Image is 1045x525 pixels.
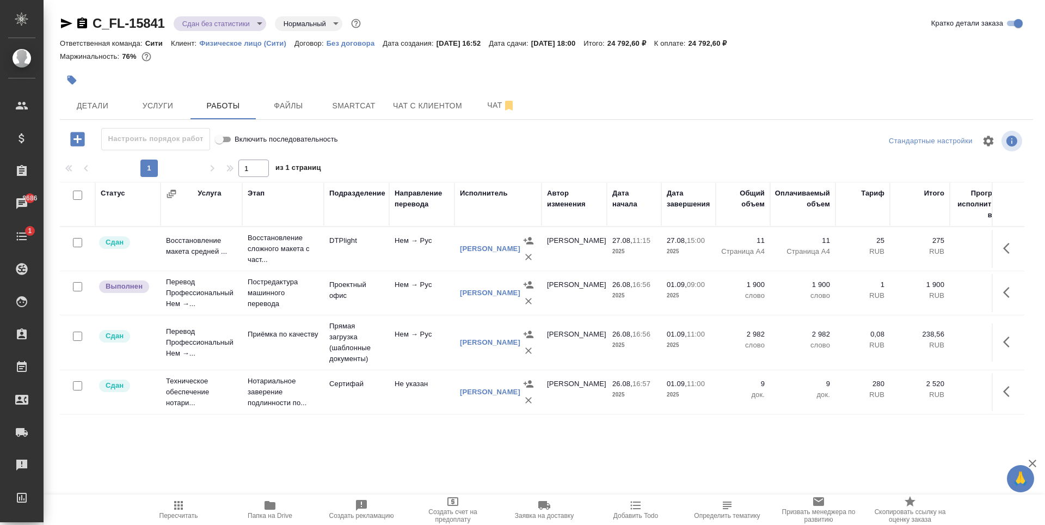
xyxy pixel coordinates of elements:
[841,329,884,340] p: 0,08
[235,134,338,145] span: Включить последовательность
[612,330,632,338] p: 26.08,
[1001,131,1024,151] span: Посмотреть информацию
[667,330,687,338] p: 01.09,
[612,236,632,245] p: 27.08,
[612,188,656,210] div: Дата начала
[612,246,656,257] p: 2025
[895,235,944,246] p: 275
[197,99,249,113] span: Работы
[389,323,454,362] td: Нем → Рус
[93,16,165,30] a: C_FL-15841
[460,338,520,346] a: [PERSON_NAME]
[139,50,153,64] button: 4933.56 RUB;
[667,280,687,289] p: 01.09,
[721,235,765,246] p: 11
[520,376,537,392] button: Назначить
[520,277,537,293] button: Назначить
[632,236,650,245] p: 11:15
[721,290,765,301] p: слово
[841,389,884,400] p: RUB
[632,330,650,338] p: 16:56
[179,19,253,28] button: Сдан без статистики
[248,233,318,265] p: Восстановление сложного макета с част...
[776,279,830,290] p: 1 900
[520,343,537,359] button: Удалить
[687,330,705,338] p: 11:00
[632,280,650,289] p: 16:56
[531,39,584,47] p: [DATE] 18:00
[895,340,944,351] p: RUB
[776,246,830,257] p: Страница А4
[841,279,884,290] p: 1
[98,235,155,250] div: Менеджер проверил работу исполнителя, передает ее на следующий этап
[547,188,601,210] div: Автор изменения
[489,39,531,47] p: Дата сдачи:
[841,379,884,389] p: 280
[324,274,389,312] td: Проектный офис
[324,230,389,268] td: DTPlight
[721,379,765,389] p: 9
[106,237,124,248] p: Сдан
[931,18,1003,29] span: Кратко детали заказа
[775,188,830,210] div: Оплачиваемый объем
[861,188,884,199] div: Тариф
[520,293,537,309] button: Удалить
[16,193,44,204] span: 8686
[667,340,710,351] p: 2025
[520,392,537,408] button: Удалить
[654,39,689,47] p: К оплате:
[1011,467,1030,490] span: 🙏
[721,246,765,257] p: Страница А4
[324,373,389,411] td: Сертифай
[106,331,124,341] p: Сдан
[248,277,318,309] p: Постредактура машинного перевода
[997,279,1023,306] button: Здесь прячутся важные кнопки
[895,379,944,389] p: 2 520
[63,128,93,150] button: Добавить работу
[60,39,145,47] p: Ответственная команда:
[721,340,765,351] p: слово
[520,326,537,343] button: Назначить
[924,188,944,199] div: Итого
[895,389,944,400] p: RUB
[199,38,294,47] a: Физическое лицо (Сити)
[329,188,385,199] div: Подразделение
[460,388,520,396] a: [PERSON_NAME]
[1007,465,1034,492] button: 🙏
[161,321,242,364] td: Перевод Профессиональный Нем →...
[776,340,830,351] p: слово
[667,236,687,245] p: 27.08,
[583,39,607,47] p: Итого:
[895,329,944,340] p: 238,56
[721,329,765,340] p: 2 982
[174,16,266,31] div: Сдан без статистики
[687,280,705,289] p: 09:00
[161,271,242,315] td: Перевод Профессиональный Нем →...
[612,290,656,301] p: 2025
[161,230,242,268] td: Восстановление макета средней ...
[502,99,515,112] svg: Отписаться
[166,188,177,199] button: Сгруппировать
[520,233,537,249] button: Назначить
[841,290,884,301] p: RUB
[280,19,329,28] button: Нормальный
[997,329,1023,355] button: Здесь прячутся важные кнопки
[60,52,122,60] p: Маржинальность:
[542,323,607,362] td: [PERSON_NAME]
[393,99,462,113] span: Чат с клиентом
[383,39,436,47] p: Дата создания:
[76,17,89,30] button: Скопировать ссылку
[612,380,632,388] p: 26.08,
[667,188,710,210] div: Дата завершения
[248,188,265,199] div: Этап
[841,340,884,351] p: RUB
[460,188,508,199] div: Исполнитель
[198,188,221,199] div: Услуга
[122,52,139,60] p: 76%
[895,279,944,290] p: 1 900
[327,39,383,47] p: Без договора
[955,188,1004,221] div: Прогресс исполнителя в SC
[612,389,656,400] p: 2025
[275,16,342,31] div: Сдан без статистики
[21,225,38,236] span: 1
